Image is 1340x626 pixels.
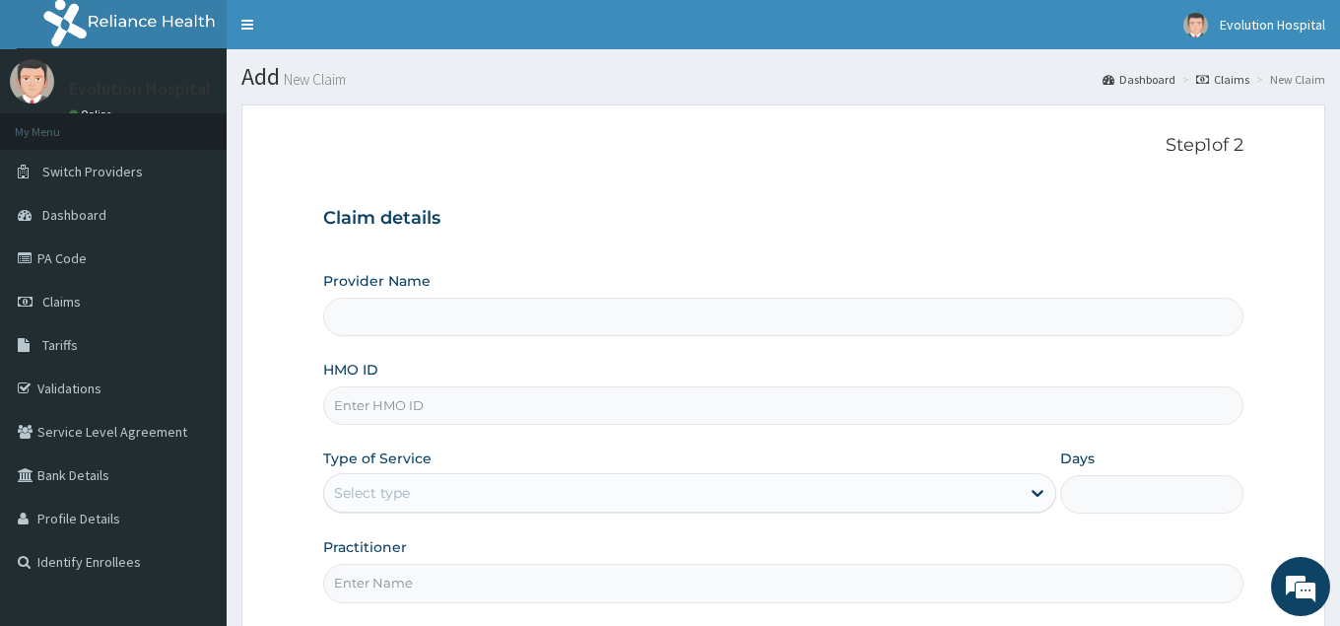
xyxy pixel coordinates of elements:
[1103,71,1175,88] a: Dashboard
[1196,71,1249,88] a: Claims
[1251,71,1325,88] li: New Claim
[241,64,1325,90] h1: Add
[1220,16,1325,34] span: Evolution Hospital
[323,360,378,380] label: HMO ID
[323,135,1242,157] p: Step 1 of 2
[323,208,1242,230] h3: Claim details
[323,449,432,468] label: Type of Service
[334,483,410,503] div: Select type
[323,564,1242,602] input: Enter Name
[323,386,1242,425] input: Enter HMO ID
[42,163,143,180] span: Switch Providers
[323,271,431,291] label: Provider Name
[1183,13,1208,37] img: User Image
[42,293,81,311] span: Claims
[280,72,346,87] small: New Claim
[42,206,106,224] span: Dashboard
[69,80,211,98] p: Evolution Hospital
[323,537,407,557] label: Practitioner
[1060,449,1095,468] label: Days
[42,336,78,354] span: Tariffs
[69,107,116,121] a: Online
[10,59,54,104] img: User Image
